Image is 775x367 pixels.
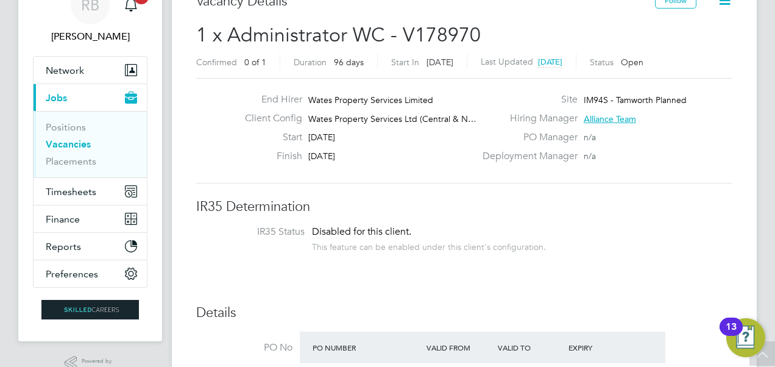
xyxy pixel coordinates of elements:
div: Jobs [34,111,147,177]
span: [DATE] [538,57,562,67]
span: n/a [584,151,596,162]
label: Confirmed [196,57,237,68]
label: Site [475,93,578,106]
span: Disabled for this client. [312,226,411,238]
a: Vacancies [46,138,91,150]
div: 13 [726,327,737,343]
span: IM94S - Tamworth Planned [584,94,687,105]
label: Client Config [235,112,302,125]
label: IR35 Status [208,226,305,238]
div: PO Number [310,337,423,358]
button: Preferences [34,260,147,287]
span: Reports [46,241,81,252]
div: Valid From [423,337,495,358]
a: Positions [46,121,86,133]
h3: IR35 Determination [196,198,732,216]
button: Finance [34,205,147,232]
button: Jobs [34,84,147,111]
label: PO Manager [475,131,578,144]
label: Start In [391,57,419,68]
a: Go to home page [33,300,147,319]
span: 0 of 1 [244,57,266,68]
span: [DATE] [308,151,335,162]
label: Duration [294,57,327,68]
span: [DATE] [426,57,453,68]
img: skilledcareers-logo-retina.png [41,300,139,319]
span: [DATE] [308,132,335,143]
h3: Details [196,304,732,322]
label: PO No [196,341,292,354]
span: 1 x Administrator WC - V178970 [196,23,481,47]
span: Powered by [82,356,116,366]
label: End Hirer [235,93,302,106]
label: Finish [235,150,302,163]
span: Alliance Team [584,113,636,124]
label: Status [590,57,614,68]
span: Wates Property Services Ltd (Central & N… [308,113,476,124]
button: Reports [34,233,147,260]
span: Wates Property Services Limited [308,94,433,105]
label: Last Updated [481,56,533,67]
span: Preferences [46,268,98,280]
span: Finance [46,213,80,225]
span: Jobs [46,92,67,104]
button: Open Resource Center, 13 new notifications [726,318,765,357]
a: Placements [46,155,96,167]
div: Expiry [565,337,637,358]
label: Deployment Manager [475,150,578,163]
div: This feature can be enabled under this client's configuration. [312,238,546,252]
div: Valid To [495,337,566,358]
span: Open [621,57,643,68]
span: Timesheets [46,186,96,198]
span: 96 days [334,57,364,68]
label: Hiring Manager [475,112,578,125]
span: Ryan Burns [33,29,147,44]
button: Network [34,57,147,84]
span: n/a [584,132,596,143]
label: Start [235,131,302,144]
span: Network [46,65,84,76]
button: Timesheets [34,178,147,205]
